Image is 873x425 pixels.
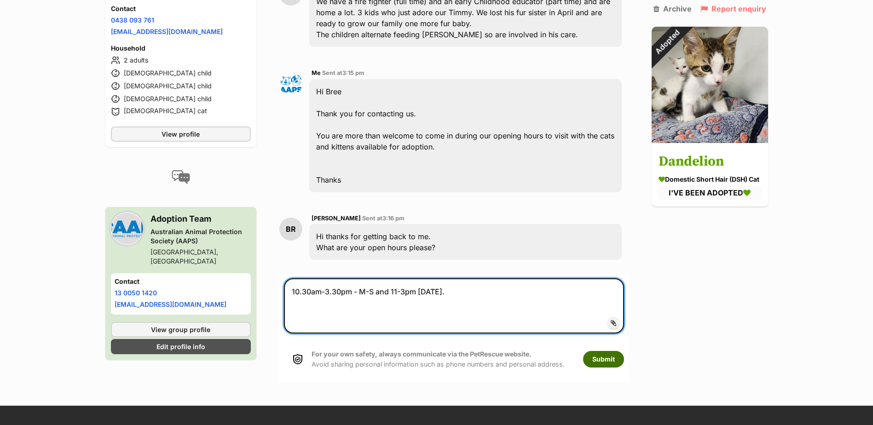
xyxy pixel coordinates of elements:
a: Adopted [652,136,768,145]
h4: Contact [115,277,248,286]
li: [DEMOGRAPHIC_DATA] child [111,80,251,92]
strong: For your own safety, always communicate via the PetRescue website. [312,350,532,358]
h3: Dandelion [659,152,761,172]
span: Me [312,69,321,76]
a: Report enquiry [700,5,766,13]
a: Edit profile info [111,339,251,354]
h4: Contact [111,4,251,13]
a: 13 0050 1420 [115,289,157,297]
span: View profile [162,129,200,139]
a: Dandelion Domestic Short Hair (DSH) Cat I'VE BEEN ADOPTED [652,145,768,207]
li: [DEMOGRAPHIC_DATA] child [111,68,251,79]
div: BR [279,218,302,241]
a: 0438 093 761 [111,16,154,24]
span: 3:16 pm [382,215,405,222]
div: Domestic Short Hair (DSH) Cat [659,175,761,184]
button: Submit [583,351,624,368]
h3: Adoption Team [150,212,251,225]
img: Dandelion [652,27,768,143]
h4: Household [111,44,251,53]
img: Australian Animal Protection Society (AAPS) profile pic [111,212,143,245]
a: [EMAIL_ADDRESS][DOMAIN_NAME] [115,300,226,308]
div: Australian Animal Protection Society (AAPS) [150,227,251,246]
img: conversation-icon-4a6f8262b818ee0b60e3300018af0b2d0b884aa5de6e9bcb8d3d4eeb1a70a7c4.svg [172,170,190,184]
div: [GEOGRAPHIC_DATA], [GEOGRAPHIC_DATA] [150,247,251,266]
img: Adoption Team profile pic [279,72,302,95]
div: I'VE BEEN ADOPTED [659,187,761,200]
div: Hi thanks for getting back to me. What are your open hours please? [309,224,621,260]
span: Sent at [362,215,405,222]
li: 2 adults [111,55,251,66]
p: Avoid sharing personal information such as phone numbers and personal address. [312,349,565,369]
span: View group profile [151,325,210,334]
span: Sent at [322,69,364,76]
a: [EMAIL_ADDRESS][DOMAIN_NAME] [111,28,223,35]
span: Edit profile info [156,342,205,351]
a: View profile [111,126,251,142]
div: Adopted [640,15,694,69]
span: 3:15 pm [342,69,364,76]
span: [PERSON_NAME] [312,215,361,222]
li: [DEMOGRAPHIC_DATA] child [111,93,251,104]
div: Hi Bree Thank you for contacting us. You are more than welcome to come in during our opening hour... [309,79,621,192]
a: Archive [653,5,692,13]
a: View group profile [111,322,251,337]
li: [DEMOGRAPHIC_DATA] cat [111,106,251,117]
